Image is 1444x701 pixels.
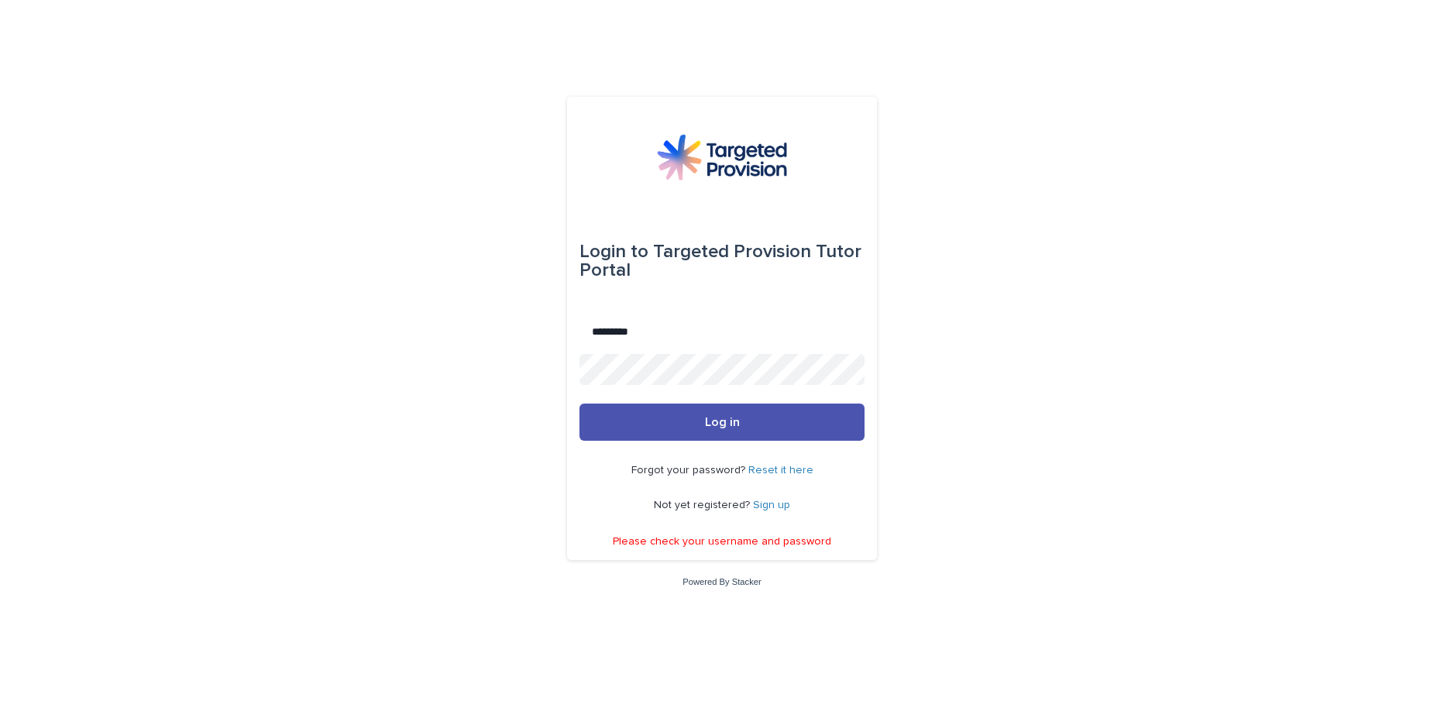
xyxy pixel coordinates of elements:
[748,465,813,476] a: Reset it here
[682,577,761,586] a: Powered By Stacker
[657,134,787,180] img: M5nRWzHhSzIhMunXDL62
[753,500,790,510] a: Sign up
[579,404,865,441] button: Log in
[579,230,865,292] div: Targeted Provision Tutor Portal
[705,416,740,428] span: Log in
[613,535,831,548] p: Please check your username and password
[654,500,753,510] span: Not yet registered?
[579,242,648,261] span: Login to
[631,465,748,476] span: Forgot your password?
